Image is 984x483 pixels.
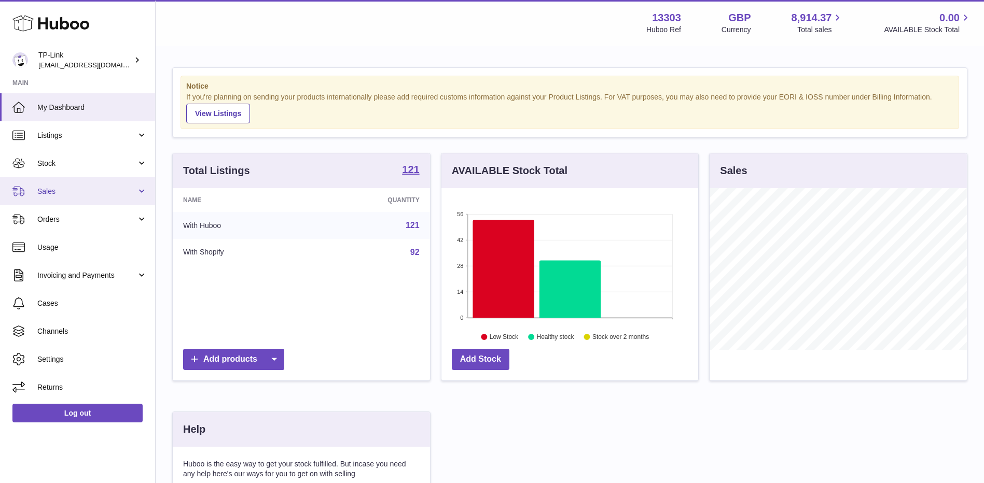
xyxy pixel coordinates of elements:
[183,164,250,178] h3: Total Listings
[183,349,284,370] a: Add products
[652,11,681,25] strong: 13303
[490,333,519,340] text: Low Stock
[457,263,463,269] text: 28
[722,25,751,35] div: Currency
[37,299,147,308] span: Cases
[797,25,843,35] span: Total sales
[38,61,153,69] span: [EMAIL_ADDRESS][DOMAIN_NAME]
[311,188,429,212] th: Quantity
[173,188,311,212] th: Name
[406,221,420,230] a: 121
[457,237,463,243] text: 42
[37,326,147,336] span: Channels
[452,164,567,178] h3: AVAILABLE Stock Total
[37,159,136,168] span: Stock
[37,187,136,196] span: Sales
[939,11,960,25] span: 0.00
[536,333,574,340] text: Healthy stock
[37,354,147,364] span: Settings
[728,11,751,25] strong: GBP
[37,131,136,140] span: Listings
[38,50,132,70] div: TP-Link
[37,382,147,392] span: Returns
[460,315,463,321] text: 0
[37,271,136,280] span: Invoicing and Payments
[402,164,419,177] a: 121
[183,459,420,479] p: Huboo is the easy way to get your stock fulfilled. But incase you need any help here's our ways f...
[457,289,463,295] text: 14
[183,422,205,436] h3: Help
[12,52,28,68] img: gaby.chen@tp-link.com
[457,211,463,217] text: 56
[173,212,311,239] td: With Huboo
[186,92,953,123] div: If you're planning on sending your products internationally please add required customs informati...
[720,164,747,178] h3: Sales
[452,349,509,370] a: Add Stock
[884,11,972,35] a: 0.00 AVAILABLE Stock Total
[12,404,143,422] a: Log out
[37,243,147,252] span: Usage
[884,25,972,35] span: AVAILABLE Stock Total
[186,104,250,123] a: View Listings
[792,11,844,35] a: 8,914.37 Total sales
[646,25,681,35] div: Huboo Ref
[792,11,832,25] span: 8,914.37
[592,333,649,340] text: Stock over 2 months
[410,248,420,257] a: 92
[37,103,147,112] span: My Dashboard
[402,164,419,175] strong: 121
[186,81,953,91] strong: Notice
[173,239,311,266] td: With Shopify
[37,215,136,224] span: Orders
